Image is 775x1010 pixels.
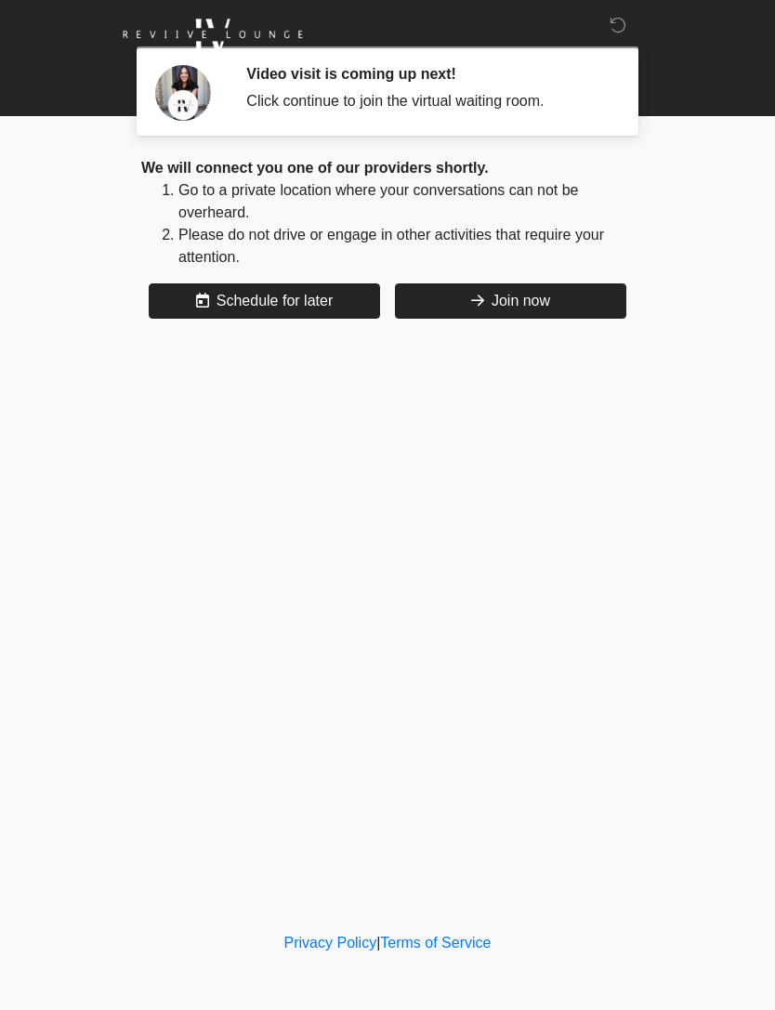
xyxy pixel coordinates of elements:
img: Agent Avatar [155,65,211,121]
li: Please do not drive or engage in other activities that require your attention. [178,224,634,269]
div: We will connect you one of our providers shortly. [141,157,634,179]
a: | [376,935,380,951]
a: Terms of Service [380,935,491,951]
a: Privacy Policy [284,935,377,951]
li: Go to a private location where your conversations can not be overheard. [178,179,634,224]
button: Schedule for later [149,283,380,319]
img: Reviive Lounge Logo [123,14,303,56]
button: Join now [395,283,626,319]
h2: Video visit is coming up next! [246,65,606,83]
div: Click continue to join the virtual waiting room. [246,90,606,112]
